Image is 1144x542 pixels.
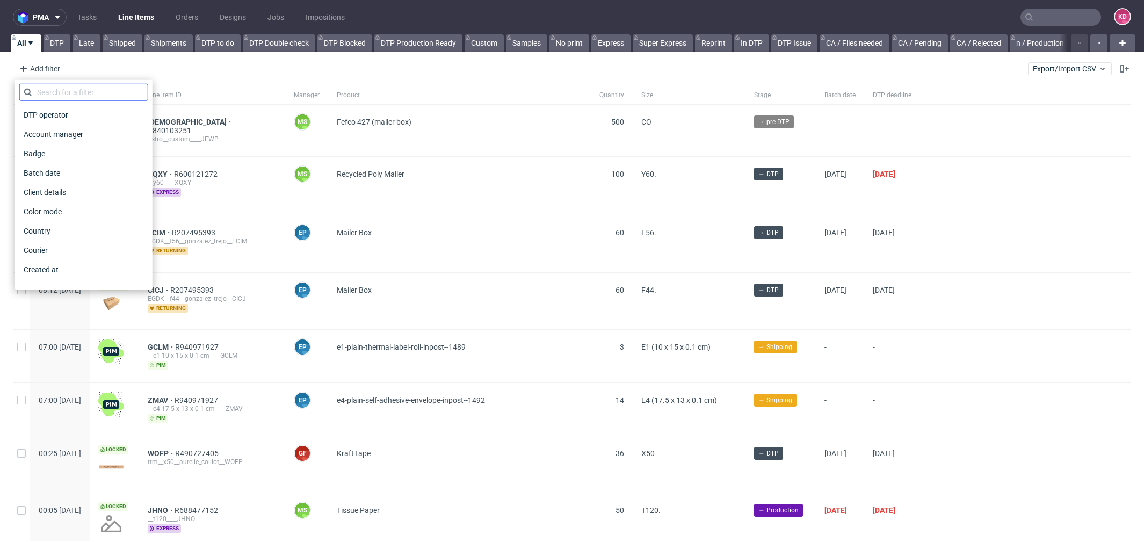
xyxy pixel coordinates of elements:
span: Mailer Box [337,286,372,294]
span: → DTP [758,228,779,237]
span: - [824,118,856,143]
figcaption: EP [295,339,310,355]
span: - [824,343,856,370]
button: pma [13,9,67,26]
a: DTP to do [195,34,241,52]
span: WOFP [148,449,175,458]
span: [DATE] [824,506,847,515]
span: Batch date [824,91,856,100]
a: R207495393 [170,286,216,294]
span: 100 [611,170,624,178]
span: Y60. [641,170,656,178]
span: pma [33,13,49,21]
span: - [873,396,911,423]
span: returning [148,304,188,313]
span: R207495393 [172,228,218,237]
a: DTP Issue [771,34,817,52]
span: [DATE] [824,449,846,458]
span: ECIM [148,228,172,237]
a: R940971927 [175,343,221,351]
span: DTP deadline [873,91,911,100]
span: E1 (10 x 15 x 0.1 cm) [641,343,711,351]
a: Samples [506,34,547,52]
a: No print [549,34,589,52]
a: DTP Blocked [317,34,372,52]
a: Jobs [261,9,291,26]
span: 60 [616,286,624,294]
span: returning [148,247,188,255]
span: JHNO [148,506,175,515]
span: Stage [754,91,807,100]
a: Late [73,34,100,52]
span: e1-plain-thermal-label-roll-inpost--1489 [337,343,466,351]
span: Locked [98,445,128,454]
a: ZMAV [148,396,175,404]
span: Quantity [599,91,624,100]
span: 00:05 [DATE] [39,506,81,515]
span: → DTP [758,449,779,458]
span: express [148,524,181,533]
span: 07:00 [DATE] [39,396,81,404]
span: Color mode [19,204,66,219]
span: 50 [616,506,624,515]
span: 500 [611,118,624,126]
span: R600121272 [174,170,220,178]
span: Account manager [19,127,88,142]
span: → Shipping [758,395,792,405]
span: pim [148,361,168,370]
span: → DTP [758,169,779,179]
a: Shipped [103,34,142,52]
figcaption: GF [295,446,310,461]
a: [DEMOGRAPHIC_DATA] [148,118,233,126]
span: Country [19,223,55,239]
span: [DATE] [824,286,846,294]
span: 14 [616,396,624,404]
img: logo [18,11,33,24]
span: 3 [620,343,624,351]
span: Client details [19,185,70,200]
span: Export/Import CSV [1033,64,1107,73]
a: Custom [465,34,504,52]
span: [DATE] [873,228,895,237]
button: Export/Import CSV [1028,62,1112,75]
span: 07:00 [DATE] [39,343,81,351]
div: __y60____XQXY [148,178,277,187]
span: T120. [641,506,661,515]
figcaption: MS [295,167,310,182]
span: Manager [294,91,320,100]
span: F56. [641,228,656,237]
figcaption: EP [295,283,310,298]
span: CICJ [148,286,170,294]
div: __e1-10-x-15-x-0-1-cm____GCLM [148,351,277,360]
span: - [824,396,856,423]
span: [DATE] [824,170,846,178]
span: - [873,118,911,143]
a: R688477152 [175,506,220,515]
figcaption: EP [295,225,310,240]
a: R490727405 [175,449,221,458]
span: Courier [19,243,52,258]
img: no_design.png [98,511,124,537]
span: express [148,188,181,197]
a: DTP Production Ready [374,34,462,52]
a: CA / Rejected [950,34,1008,52]
a: DTP [44,34,70,52]
span: → Production [758,505,799,515]
span: Created at [19,262,63,277]
a: GCLM [148,343,175,351]
span: Product [337,91,582,100]
a: All [11,34,41,52]
figcaption: EP [295,393,310,408]
input: Search for a filter [19,84,148,101]
div: ttm__x50__aurelie_colliot__WOFP [148,458,277,466]
span: Size [641,91,737,100]
span: → DTP [758,285,779,295]
div: __t120____JHNO [148,515,277,523]
img: version_two_editor_design.png [98,465,124,469]
span: pim [148,414,168,423]
span: XQXY [148,170,174,178]
span: → Shipping [758,342,792,352]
